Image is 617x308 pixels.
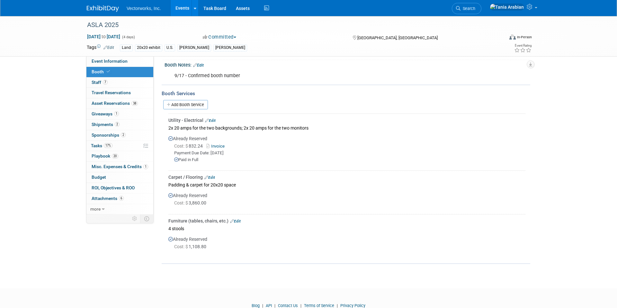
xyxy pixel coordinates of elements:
span: 3,860.00 [174,200,209,205]
a: Giveaways1 [86,109,153,119]
a: API [266,303,272,308]
a: Playbook20 [86,151,153,161]
div: Payment Due Date: [DATE] [174,150,525,156]
div: Furniture (tables, chairs, etc.) [168,218,525,224]
span: Sponsorships [92,132,126,138]
div: Already Reserved [168,189,525,212]
span: Giveaways [92,111,119,116]
a: Add Booth Service [163,100,208,109]
div: Already Reserved [168,233,525,256]
a: Search [452,3,481,14]
span: 20 [112,154,118,159]
span: Event Information [92,59,128,64]
span: more [90,206,101,212]
td: Toggle Event Tabs [140,214,154,223]
span: Search [461,6,475,11]
span: 17% [104,143,112,148]
span: 2 [121,132,126,137]
a: Budget [86,172,153,183]
span: Vectorworks, Inc. [127,6,161,11]
span: to [101,34,107,39]
a: Event Information [86,56,153,67]
div: Paid in Full [174,157,525,163]
a: Shipments2 [86,120,153,130]
span: [DATE] [DATE] [87,34,121,40]
div: Padding & carpet for 20x20 space [168,180,525,189]
a: Edit [204,175,215,180]
a: Edit [103,45,114,50]
img: Tania Arabian [490,4,524,11]
span: Cost: $ [174,143,189,149]
span: 38 [131,101,138,106]
div: Utility - Electrical [168,117,525,123]
img: ExhibitDay [87,5,119,12]
div: Event Rating [514,44,532,47]
span: (4 days) [121,35,135,39]
a: Edit [230,219,241,223]
a: Invoice [206,144,227,149]
a: Attachments6 [86,194,153,204]
span: ROI, Objectives & ROO [92,185,135,190]
div: Event Format [466,33,532,43]
a: Blog [252,303,260,308]
span: Asset Reservations [92,101,138,106]
span: Cost: $ [174,200,189,205]
span: Staff [92,80,108,85]
span: | [273,303,277,308]
span: Budget [92,175,106,180]
div: 9/17 - Confirmed booth number [170,69,460,82]
a: more [86,204,153,214]
a: Staff7 [86,77,153,88]
div: [PERSON_NAME] [213,44,247,51]
span: 2 [115,122,120,127]
a: Edit [193,63,204,68]
div: Booth Services [162,90,530,97]
button: Committed [201,34,239,41]
span: 832.24 [174,143,205,149]
span: Playbook [92,153,118,159]
a: ROI, Objectives & ROO [86,183,153,193]
span: 1,108.80 [174,244,209,249]
span: [GEOGRAPHIC_DATA], [GEOGRAPHIC_DATA] [357,35,438,40]
div: [PERSON_NAME] [177,44,211,51]
a: Misc. Expenses & Credits1 [86,162,153,172]
span: 1 [143,164,148,169]
span: 1 [114,111,119,116]
a: Tasks17% [86,141,153,151]
img: Format-Inperson.png [509,34,516,40]
div: In-Person [517,35,532,40]
a: Contact Us [278,303,298,308]
span: 6 [119,196,124,201]
div: Booth Notes: [165,60,530,68]
a: Terms of Service [304,303,334,308]
i: Booth reservation complete [107,70,110,73]
div: Already Reserved [168,132,525,168]
span: Tasks [91,143,112,148]
div: 2x 20 amps for the two backgrounds; 2x 20 amps for the two monitors [168,123,525,132]
div: Land [120,44,133,51]
a: Travel Reservations [86,88,153,98]
a: Privacy Policy [340,303,365,308]
span: Booth [92,69,111,74]
div: 4 stools [168,224,525,233]
td: Tags [87,44,114,51]
span: | [335,303,339,308]
td: Personalize Event Tab Strip [129,214,140,223]
span: 7 [103,80,108,85]
div: U.S. [165,44,175,51]
span: | [299,303,303,308]
a: Booth [86,67,153,77]
span: Cost: $ [174,244,189,249]
span: | [261,303,265,308]
div: 20x20 exhibit [135,44,162,51]
div: Carpet / Flooring [168,174,525,180]
span: Travel Reservations [92,90,131,95]
a: Edit [205,118,216,123]
span: Shipments [92,122,120,127]
a: Asset Reservations38 [86,98,153,109]
span: Attachments [92,196,124,201]
span: Misc. Expenses & Credits [92,164,148,169]
div: ASLA 2025 [85,19,494,31]
a: Sponsorships2 [86,130,153,140]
